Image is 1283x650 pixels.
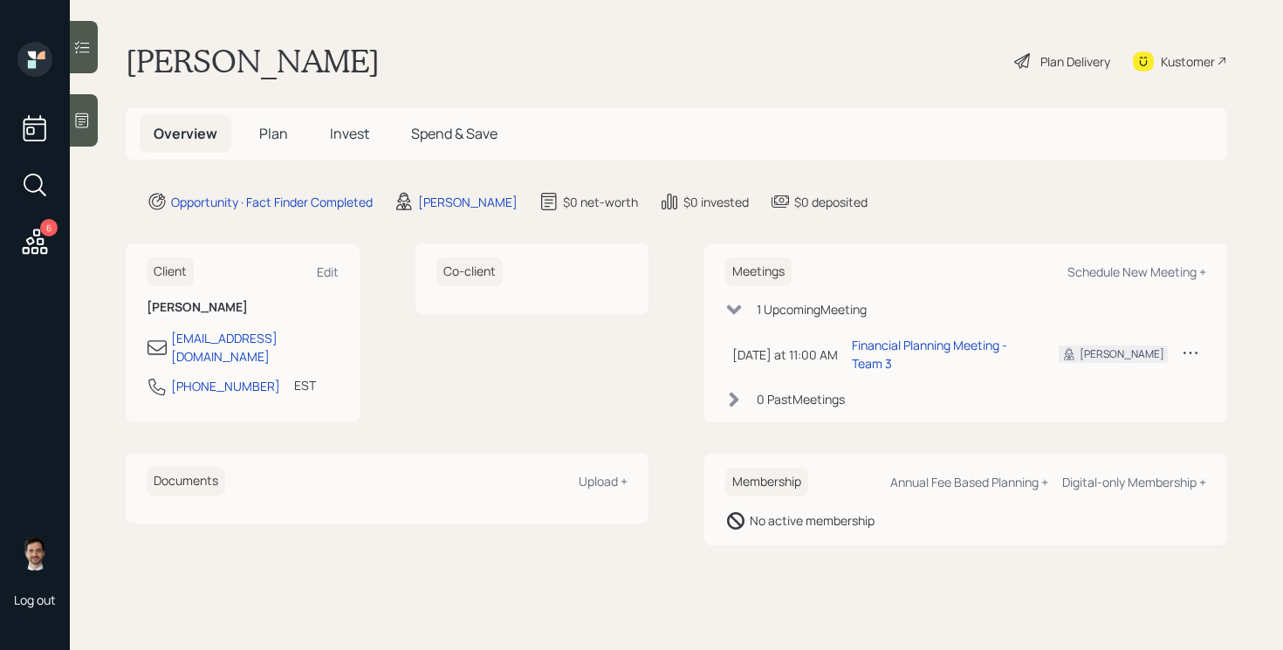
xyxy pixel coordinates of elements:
div: Edit [317,263,339,280]
div: [PERSON_NAME] [418,193,518,211]
div: Schedule New Meeting + [1067,263,1206,280]
div: Kustomer [1161,52,1215,71]
h6: [PERSON_NAME] [147,300,339,315]
span: Spend & Save [411,124,497,143]
div: Log out [14,592,56,608]
span: Overview [154,124,217,143]
span: Invest [330,124,369,143]
div: [PERSON_NAME] [1080,346,1164,362]
div: Upload + [579,473,628,489]
div: 0 Past Meeting s [757,390,845,408]
div: [EMAIL_ADDRESS][DOMAIN_NAME] [171,329,339,366]
div: Plan Delivery [1040,52,1110,71]
div: $0 invested [683,193,749,211]
div: Digital-only Membership + [1062,474,1206,490]
div: 1 Upcoming Meeting [757,300,867,318]
span: Plan [259,124,288,143]
h6: Meetings [725,257,792,286]
div: $0 net-worth [563,193,638,211]
div: Opportunity · Fact Finder Completed [171,193,373,211]
div: 6 [40,219,58,236]
div: [PHONE_NUMBER] [171,377,280,395]
h6: Co-client [436,257,503,286]
div: Financial Planning Meeting - Team 3 [852,336,1031,373]
h1: [PERSON_NAME] [126,42,380,80]
div: Annual Fee Based Planning + [890,474,1048,490]
h6: Documents [147,467,225,496]
img: jonah-coleman-headshot.png [17,536,52,571]
div: No active membership [750,511,875,530]
div: EST [294,376,316,394]
h6: Membership [725,468,808,496]
div: $0 deposited [794,193,868,211]
h6: Client [147,257,194,286]
div: [DATE] at 11:00 AM [732,346,838,364]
